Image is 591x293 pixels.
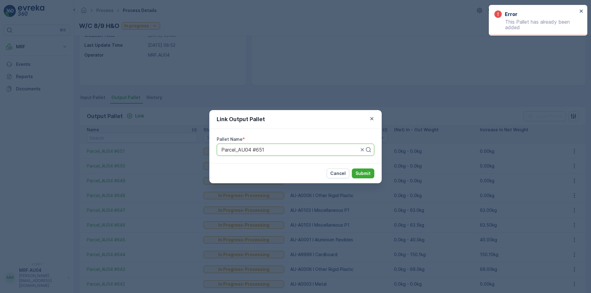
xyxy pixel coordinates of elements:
label: Pallet Name [217,137,243,142]
p: Link Output Pallet [217,115,265,124]
button: close [579,9,584,14]
p: This Pallet has already been added [494,19,577,30]
p: Cancel [330,170,346,176]
h3: Error [505,10,517,18]
button: Submit [352,168,374,178]
p: Submit [356,170,371,176]
button: Cancel [327,168,349,178]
